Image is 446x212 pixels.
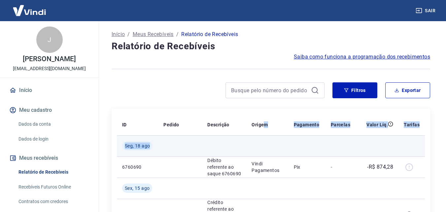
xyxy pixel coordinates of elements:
button: Meu cadastro [8,103,91,117]
a: Dados da conta [16,117,91,131]
p: Pix [294,164,320,170]
p: Vindi Pagamentos [252,160,283,174]
a: Meus Recebíveis [133,30,174,38]
a: Dados de login [16,132,91,146]
p: ID [122,121,127,128]
a: Início [112,30,125,38]
button: Sair [414,5,438,17]
h4: Relatório de Recebíveis [112,40,430,53]
p: [PERSON_NAME] [23,56,76,63]
div: J [36,26,63,53]
img: Vindi [8,0,51,21]
a: Início [8,83,91,98]
p: 6760690 [122,164,153,170]
p: Descrição [207,121,229,128]
a: Contratos com credores [16,195,91,208]
p: / [176,30,179,38]
button: Meus recebíveis [8,151,91,165]
span: Sex, 15 ago [125,185,150,191]
p: Relatório de Recebíveis [181,30,238,38]
p: - [331,164,350,170]
p: Pedido [163,121,179,128]
button: Exportar [385,82,430,98]
a: Relatório de Recebíveis [16,165,91,179]
p: / [127,30,130,38]
button: Filtros [332,82,377,98]
p: Parcelas [331,121,350,128]
p: Pagamento [294,121,320,128]
p: -R$ 874,28 [367,163,393,171]
p: Valor Líq. [366,121,388,128]
p: Origem [252,121,268,128]
a: Recebíveis Futuros Online [16,180,91,194]
input: Busque pelo número do pedido [231,85,308,95]
p: [EMAIL_ADDRESS][DOMAIN_NAME] [13,65,86,72]
a: Saiba como funciona a programação dos recebimentos [294,53,430,61]
p: Débito referente ao saque 6760690 [207,157,241,177]
p: Tarifas [404,121,420,128]
span: Seg, 18 ago [125,143,150,149]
